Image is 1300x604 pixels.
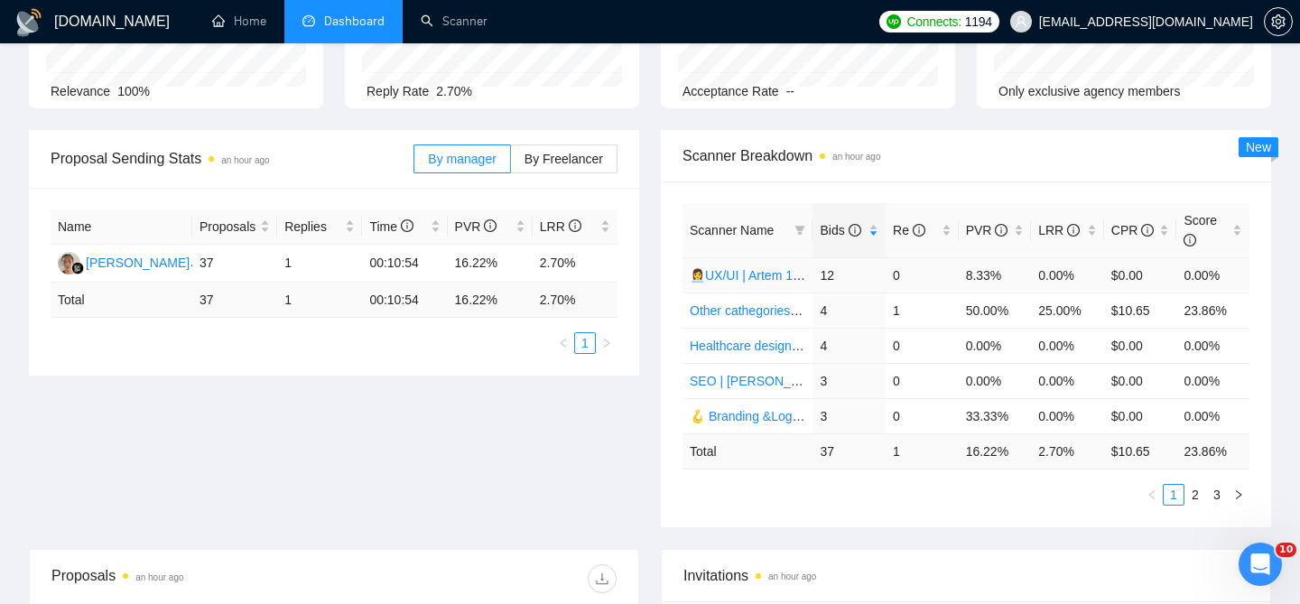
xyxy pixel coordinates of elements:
[886,363,959,398] td: 0
[1147,489,1157,500] span: left
[812,293,886,328] td: 4
[1265,14,1292,29] span: setting
[1239,543,1282,586] iframe: Intercom live chat
[690,409,968,423] a: 🪝 Branding &Logo | Val | 25/09 added other start
[812,398,886,433] td: 3
[1067,224,1080,237] span: info-circle
[959,433,1032,469] td: 16.22 %
[1163,484,1184,506] li: 1
[812,257,886,293] td: 12
[302,14,315,27] span: dashboard
[1264,14,1293,29] a: setting
[906,12,961,32] span: Connects:
[1176,257,1249,293] td: 0.00%
[690,223,774,237] span: Scanner Name
[794,225,805,236] span: filter
[886,433,959,469] td: 1
[200,217,256,237] span: Proposals
[1104,398,1177,433] td: $0.00
[1184,234,1196,246] span: info-circle
[1228,484,1249,506] li: Next Page
[832,152,880,162] time: an hour ago
[1031,363,1104,398] td: 0.00%
[690,303,1110,318] a: Other cathegories Custom open🪝👩‍💼 Web Design | Artem 14/10 other start
[1038,223,1080,237] span: LRR
[1246,140,1271,154] span: New
[1031,433,1104,469] td: 2.70 %
[995,224,1007,237] span: info-circle
[51,147,413,170] span: Proposal Sending Stats
[1031,293,1104,328] td: 25.00%
[965,12,992,32] span: 1194
[221,155,269,165] time: an hour ago
[820,223,860,237] span: Bids
[1141,224,1154,237] span: info-circle
[1228,484,1249,506] button: right
[589,571,616,586] span: download
[886,257,959,293] td: 0
[1104,433,1177,469] td: $ 10.65
[14,8,43,37] img: logo
[1176,293,1249,328] td: 23.86%
[1104,257,1177,293] td: $0.00
[428,152,496,166] span: By manager
[1015,15,1027,28] span: user
[1184,213,1217,247] span: Score
[533,245,617,283] td: 2.70%
[58,255,190,269] a: JS[PERSON_NAME]
[682,144,1249,167] span: Scanner Breakdown
[1111,223,1154,237] span: CPR
[86,253,190,273] div: [PERSON_NAME]
[959,328,1032,363] td: 0.00%
[558,338,569,348] span: left
[682,433,812,469] td: Total
[1276,543,1296,557] span: 10
[690,374,873,388] a: SEO | [PERSON_NAME] | 25/09
[886,293,959,328] td: 1
[690,339,907,353] a: Healthcare design UX/UI | Artem 26/09
[1141,484,1163,506] li: Previous Page
[484,219,497,232] span: info-circle
[1164,485,1184,505] a: 1
[886,328,959,363] td: 0
[71,262,84,274] img: gigradar-bm.png
[436,84,472,98] span: 2.70%
[51,84,110,98] span: Relevance
[998,84,1181,98] span: Only exclusive agency members
[1184,484,1206,506] li: 2
[913,224,925,237] span: info-circle
[1206,484,1228,506] li: 3
[369,219,413,234] span: Time
[421,14,487,29] a: searchScanner
[1264,7,1293,36] button: setting
[192,209,277,245] th: Proposals
[959,398,1032,433] td: 33.33%
[959,293,1032,328] td: 50.00%
[1104,293,1177,328] td: $10.65
[277,245,362,283] td: 1
[58,252,80,274] img: JS
[552,332,574,354] button: left
[886,398,959,433] td: 0
[959,257,1032,293] td: 8.33%
[135,572,183,582] time: an hour ago
[1104,363,1177,398] td: $0.00
[1031,328,1104,363] td: 0.00%
[192,245,277,283] td: 37
[277,283,362,318] td: 1
[1176,398,1249,433] td: 0.00%
[362,245,447,283] td: 00:10:54
[959,363,1032,398] td: 0.00%
[682,84,779,98] span: Acceptance Rate
[601,338,612,348] span: right
[812,433,886,469] td: 37
[887,14,901,29] img: upwork-logo.png
[966,223,1008,237] span: PVR
[552,332,574,354] li: Previous Page
[786,84,794,98] span: --
[1176,433,1249,469] td: 23.86 %
[683,564,1249,587] span: Invitations
[284,217,341,237] span: Replies
[849,224,861,237] span: info-circle
[1176,328,1249,363] td: 0.00%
